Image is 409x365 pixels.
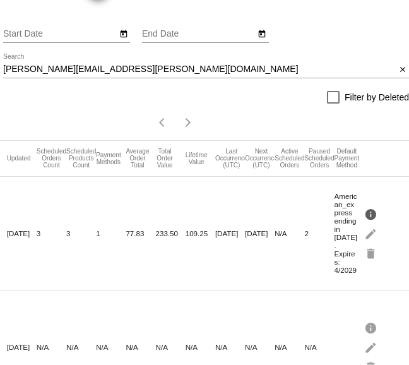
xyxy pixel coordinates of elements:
[215,148,248,169] button: Change sorting for LastScheduledOrderOccurrenceUtc
[3,29,117,39] input: Start Date
[66,340,96,354] mat-cell: N/A
[256,27,269,40] button: Open calendar
[126,226,155,241] mat-cell: 77.83
[126,340,155,354] mat-cell: N/A
[37,226,66,241] mat-cell: 3
[37,340,66,354] mat-cell: N/A
[156,148,174,169] button: Change sorting for TotalScheduledOrderValue
[215,340,245,354] mat-cell: N/A
[96,226,126,241] mat-cell: 1
[156,340,186,354] mat-cell: N/A
[150,110,175,135] button: Previous page
[398,65,407,75] mat-icon: close
[175,110,201,135] button: Next page
[7,155,31,162] button: Change sorting for UpdatedUtc
[142,29,256,39] input: End Date
[364,224,379,243] mat-icon: edit
[7,340,37,354] mat-cell: [DATE]
[245,226,275,241] mat-cell: [DATE]
[186,226,215,241] mat-cell: 109.25
[245,148,278,169] button: Change sorting for NextScheduledOrderOccurrenceUtc
[186,152,208,165] button: Change sorting for ScheduledOrderLTV
[37,148,66,169] button: Change sorting for TotalScheduledOrdersCount
[7,226,37,241] mat-cell: [DATE]
[364,204,379,224] mat-icon: info
[335,148,359,169] button: Change sorting for DefaultPaymentMethod
[275,148,304,169] button: Change sorting for ActiveScheduledOrdersCount
[364,337,379,357] mat-icon: edit
[96,340,126,354] mat-cell: N/A
[186,340,215,354] mat-cell: N/A
[304,148,334,169] button: Change sorting for PausedScheduledOrdersCount
[364,318,379,337] mat-icon: info
[117,27,130,40] button: Open calendar
[66,148,96,169] button: Change sorting for TotalProductsScheduledCount
[304,340,334,354] mat-cell: N/A
[396,63,409,76] button: Clear
[96,152,121,165] button: Change sorting for PaymentMethodsCount
[335,189,364,277] mat-cell: American_express ending in [DATE]. Expires: 4/2029
[126,148,149,169] button: Change sorting for AverageScheduledOrderTotal
[245,340,275,354] mat-cell: N/A
[364,243,379,263] mat-icon: delete
[3,64,396,75] input: Search
[66,226,96,241] mat-cell: 3
[215,226,245,241] mat-cell: [DATE]
[275,340,304,354] mat-cell: N/A
[345,90,409,105] span: Filter by Deleted
[304,226,334,241] mat-cell: 2
[275,226,304,241] mat-cell: N/A
[156,226,186,241] mat-cell: 233.50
